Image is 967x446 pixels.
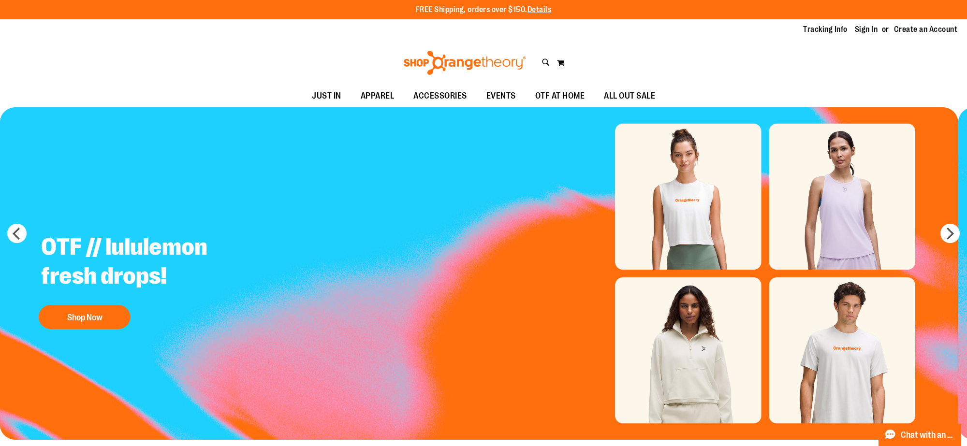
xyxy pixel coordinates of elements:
button: prev [7,224,27,243]
a: Details [527,5,552,14]
a: Tracking Info [803,24,848,35]
span: ALL OUT SALE [604,85,655,107]
span: JUST IN [312,85,341,107]
h2: OTF // lululemon fresh drops! [34,225,274,300]
a: Sign In [855,24,878,35]
span: ACCESSORIES [413,85,467,107]
span: Chat with an Expert [901,431,955,440]
span: EVENTS [486,85,516,107]
button: Shop Now [39,305,131,329]
span: OTF AT HOME [535,85,585,107]
img: Shop Orangetheory [402,51,527,75]
button: next [940,224,960,243]
p: FREE Shipping, orders over $150. [416,4,552,15]
a: OTF // lululemon fresh drops! Shop Now [34,225,274,334]
span: APPAREL [361,85,395,107]
button: Chat with an Expert [879,424,962,446]
a: Create an Account [894,24,958,35]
